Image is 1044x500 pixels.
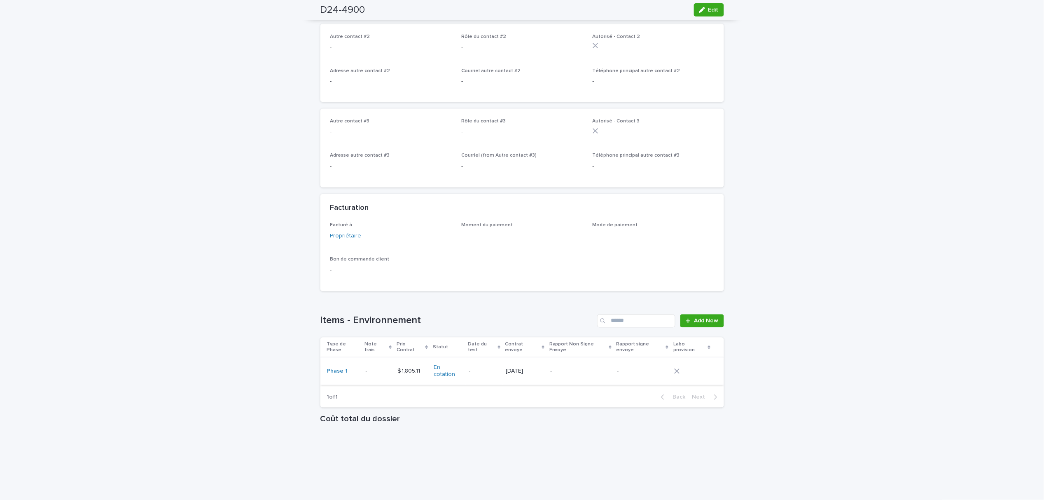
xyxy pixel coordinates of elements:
p: Type de Phase [327,340,360,355]
p: 1 of 1 [320,387,345,408]
span: Courriel autre contact #2 [461,68,521,73]
span: Add New [694,318,719,324]
p: - [461,128,583,137]
span: Autre contact #3 [330,119,370,124]
span: Téléphone principal autre contact #3 [593,153,680,158]
p: Rapport Non Signe Envoye [549,340,607,355]
p: - [593,232,714,241]
span: Edit [708,7,719,13]
span: Autorisé - Contact 2 [593,34,640,39]
span: Mode de paiement [593,223,638,228]
button: Back [654,394,689,401]
span: Next [692,394,710,400]
p: - [330,162,452,171]
span: Rôle du contact #3 [461,119,506,124]
p: - [550,368,611,375]
h1: Coût total du dossier [320,414,724,424]
a: Add New [680,315,724,328]
p: Prix Contrat [397,340,423,355]
p: Labo provision [673,340,706,355]
p: - [617,368,668,375]
span: Courriel (from Autre contact #3) [461,153,537,158]
p: Date du test [468,340,496,355]
h1: Items - Environnement [320,315,594,327]
span: Bon de commande client [330,257,390,262]
p: - [461,43,583,52]
p: - [330,128,452,137]
p: - [330,77,452,86]
p: $ 1,805.11 [397,366,422,375]
tr: Phase 1 -- $ 1,805.11$ 1,805.11 En cotation -[DATE]-- [320,358,724,385]
p: - [461,232,583,241]
p: - [330,266,452,275]
p: Contrat envoye [505,340,540,355]
button: Next [689,394,724,401]
p: - [593,162,714,171]
p: [DATE] [506,368,544,375]
span: Autre contact #2 [330,34,370,39]
p: Rapport signe envoye [617,340,664,355]
h2: Facturation [330,204,369,213]
a: Propriétaire [330,232,362,241]
h2: D24-4900 [320,4,365,16]
span: Rôle du contact #2 [461,34,506,39]
p: - [461,162,583,171]
p: Note frais [365,340,387,355]
input: Search [597,315,675,328]
span: Back [668,394,686,400]
p: Statut [433,343,448,352]
p: - [593,77,714,86]
p: - [366,366,369,375]
p: - [469,368,500,375]
span: Autorisé - Contact 3 [593,119,640,124]
span: Téléphone principal autre contact #2 [593,68,680,73]
button: Edit [694,3,724,16]
span: Adresse autre contact #3 [330,153,390,158]
p: - [461,77,583,86]
p: - [330,43,452,52]
a: Phase 1 [327,368,348,375]
span: Facturé à [330,223,353,228]
span: Adresse autre contact #2 [330,68,390,73]
a: En cotation [434,364,462,378]
span: Moment du paiement [461,223,513,228]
